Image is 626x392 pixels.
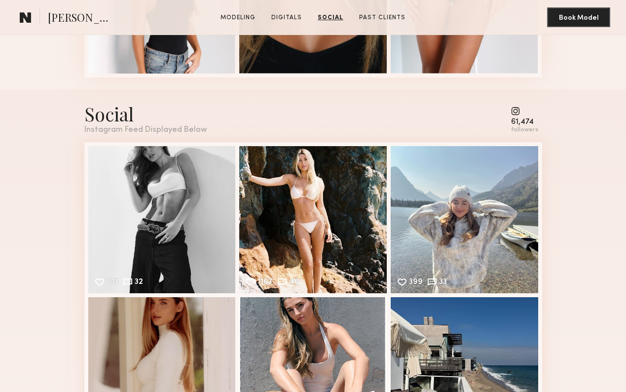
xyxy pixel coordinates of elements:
[439,278,447,287] div: 33
[289,278,299,287] div: 46
[409,278,423,287] div: 399
[84,126,207,134] div: Instagram Feed Displayed Below
[511,118,538,126] div: 61,474
[547,7,610,27] button: Book Model
[267,13,306,22] a: Digitals
[511,126,538,134] div: followers
[314,13,347,22] a: Social
[355,13,409,22] a: Past Clients
[217,13,259,22] a: Modeling
[135,278,143,287] div: 32
[107,278,118,287] div: 613
[258,278,273,287] div: 1167
[48,10,116,27] span: [PERSON_NAME]
[84,101,207,126] div: Social
[547,13,610,21] a: Book Model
